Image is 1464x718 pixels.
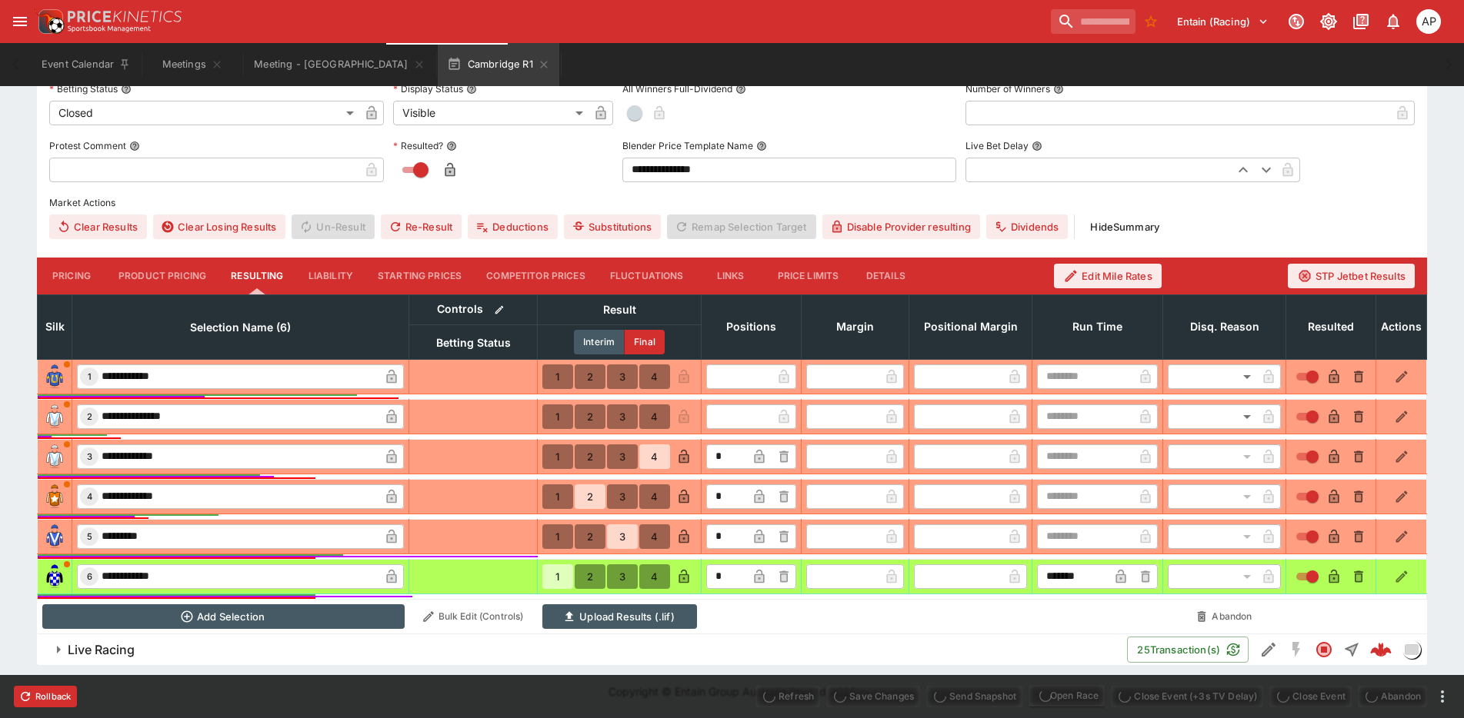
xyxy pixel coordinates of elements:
[85,371,95,382] span: 1
[438,43,559,86] button: Cambridge R1
[822,214,980,239] button: Disable Provider resulting
[446,141,457,151] button: Resulted?
[393,101,589,125] div: Visible
[542,564,573,589] button: 1
[129,141,140,151] button: Protest Comment
[1379,8,1407,35] button: Notifications
[696,258,765,294] button: Links
[49,139,126,152] p: Protest Comment
[965,82,1050,95] p: Number of Winners
[1288,264,1415,288] button: STP Jetbet Results
[735,84,746,95] button: All Winners Full-Dividend
[542,364,573,389] button: 1
[622,139,753,152] p: Blender Price Template Name
[121,84,132,95] button: Betting Status
[84,491,95,502] span: 4
[1370,639,1392,660] img: logo-cerberus--red.svg
[32,43,140,86] button: Event Calendar
[574,330,625,354] button: Interim
[34,6,65,37] img: PriceKinetics Logo
[42,604,405,629] button: Add Selection
[173,318,308,337] span: Selection Name (6)
[42,444,67,469] img: runner 3
[153,214,285,239] button: Clear Losing Results
[542,484,573,509] button: 1
[1127,637,1249,663] button: 25Transaction(s)
[538,294,702,324] th: Result
[1255,636,1282,663] button: Edit Detail
[607,444,638,469] button: 3
[468,214,558,239] button: Deductions
[409,294,538,324] th: Controls
[1370,639,1392,660] div: e8fce16c-f99b-45d1-a39d-8b510b6a0030
[639,444,670,469] button: 4
[1310,636,1338,663] button: Closed
[1366,634,1396,665] a: e8fce16c-f99b-45d1-a39d-8b510b6a0030
[296,258,365,294] button: Liability
[218,258,295,294] button: Resulting
[1029,685,1105,706] div: split button
[607,524,638,549] button: 3
[1032,141,1042,151] button: Live Bet Delay
[965,139,1029,152] p: Live Bet Delay
[1168,9,1278,34] button: Select Tenant
[639,564,670,589] button: 4
[381,214,462,239] button: Re-Result
[1402,640,1421,659] div: liveracing
[625,330,665,354] button: Final
[639,484,670,509] button: 4
[1403,641,1420,658] img: liveracing
[245,43,434,86] button: Meeting - Cambridge
[42,524,67,549] img: runner 5
[1315,640,1333,659] svg: Closed
[622,82,732,95] p: All Winners Full-Dividend
[106,258,218,294] button: Product Pricing
[37,258,106,294] button: Pricing
[1433,687,1452,706] button: more
[14,686,77,707] button: Rollback
[49,191,1415,214] label: Market Actions
[756,141,767,151] button: Blender Price Template Name
[986,214,1068,239] button: Dividends
[1051,9,1136,34] input: search
[38,294,72,359] th: Silk
[1054,264,1161,288] button: Edit Mile Rates
[598,258,696,294] button: Fluctuations
[419,334,528,352] span: Betting Status
[702,294,802,359] th: Positions
[42,404,67,429] img: runner 2
[466,84,477,95] button: Display Status
[1282,636,1310,663] button: SGM Disabled
[607,404,638,429] button: 3
[542,524,573,549] button: 1
[1163,294,1286,359] th: Disq. Reason
[42,364,67,389] img: runner 1
[1053,84,1064,95] button: Number of Winners
[639,404,670,429] button: 4
[1168,604,1282,629] button: Abandon
[393,82,463,95] p: Display Status
[575,484,605,509] button: 2
[49,82,118,95] p: Betting Status
[84,571,95,582] span: 6
[365,258,474,294] button: Starting Prices
[575,564,605,589] button: 2
[393,139,443,152] p: Resulted?
[489,300,509,320] button: Bulk edit
[1315,8,1342,35] button: Toggle light/dark mode
[542,604,697,629] button: Upload Results (.lif)
[143,43,242,86] button: Meetings
[542,404,573,429] button: 1
[765,258,852,294] button: Price Limits
[1282,8,1310,35] button: Connected to PK
[1139,9,1163,34] button: No Bookmarks
[575,444,605,469] button: 2
[607,484,638,509] button: 3
[292,214,374,239] span: Un-Result
[68,11,182,22] img: PriceKinetics
[639,364,670,389] button: 4
[851,258,920,294] button: Details
[68,642,135,658] h6: Live Racing
[84,451,95,462] span: 3
[474,258,598,294] button: Competitor Prices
